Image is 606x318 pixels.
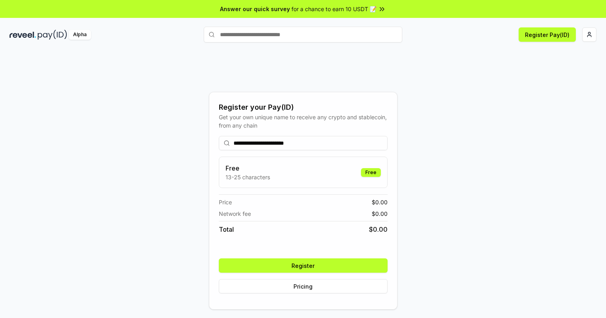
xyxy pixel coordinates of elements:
[69,30,91,40] div: Alpha
[291,5,376,13] span: for a chance to earn 10 USDT 📝
[369,225,388,234] span: $ 0.00
[219,198,232,206] span: Price
[372,209,388,218] span: $ 0.00
[219,102,388,113] div: Register your Pay(ID)
[226,163,270,173] h3: Free
[219,258,388,273] button: Register
[361,168,381,177] div: Free
[226,173,270,181] p: 13-25 characters
[219,279,388,293] button: Pricing
[219,209,251,218] span: Network fee
[10,30,36,40] img: reveel_dark
[38,30,67,40] img: pay_id
[519,27,576,42] button: Register Pay(ID)
[372,198,388,206] span: $ 0.00
[219,225,234,234] span: Total
[220,5,290,13] span: Answer our quick survey
[219,113,388,130] div: Get your own unique name to receive any crypto and stablecoin, from any chain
